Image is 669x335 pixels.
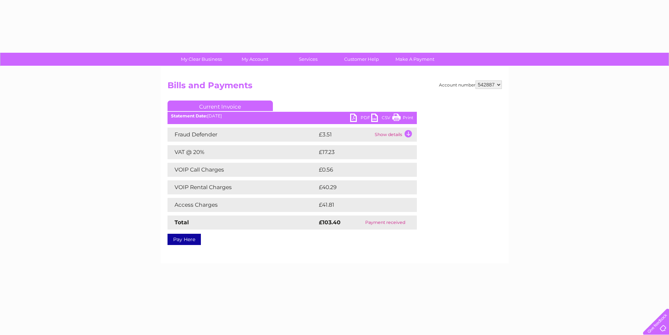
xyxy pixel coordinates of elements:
td: VOIP Call Charges [168,163,317,177]
td: £3.51 [317,128,373,142]
h2: Bills and Payments [168,80,502,94]
td: Fraud Defender [168,128,317,142]
td: £0.56 [317,163,400,177]
a: Current Invoice [168,101,273,111]
a: Customer Help [333,53,391,66]
a: Services [279,53,337,66]
a: Print [392,114,413,124]
b: Statement Date: [171,113,207,118]
a: My Account [226,53,284,66]
td: VOIP Rental Charges [168,180,317,194]
td: Access Charges [168,198,317,212]
a: Make A Payment [386,53,444,66]
td: £40.29 [317,180,403,194]
td: Payment received [354,215,417,230]
a: Pay Here [168,234,201,245]
div: [DATE] [168,114,417,118]
td: £41.81 [317,198,401,212]
a: My Clear Business [172,53,230,66]
a: PDF [350,114,371,124]
td: VAT @ 20% [168,145,317,159]
strong: Total [175,219,189,226]
a: CSV [371,114,392,124]
strong: £103.40 [319,219,341,226]
div: Account number [439,80,502,89]
td: £17.23 [317,145,401,159]
td: Show details [373,128,417,142]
